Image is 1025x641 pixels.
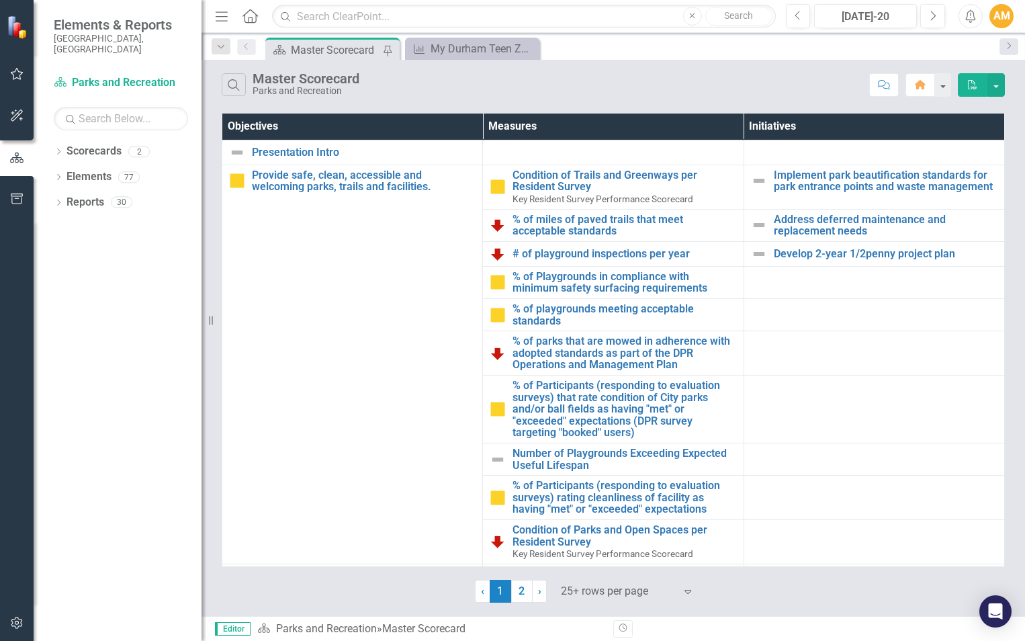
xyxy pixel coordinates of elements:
[512,380,736,439] a: % of Participants (responding to evaluation surveys) that rate condition of City parks and/or bal...
[111,197,132,208] div: 30
[512,169,736,193] a: Condition of Trails and Greenways per Resident Survey
[751,173,767,189] img: Not Defined
[819,9,912,25] div: [DATE]-20
[483,299,744,331] td: Double-Click to Edit Right Click for Context Menu
[989,4,1014,28] button: AM
[481,585,484,597] span: ‹
[751,217,767,233] img: Not Defined
[512,480,736,515] a: % of Participants (responding to evaluation surveys) rating cleanliness of facility as having "me...
[483,564,744,596] td: Double-Click to Edit Right Click for Context Menu
[7,15,30,39] img: ClearPoint Strategy
[54,33,188,55] small: [GEOGRAPHIC_DATA], [GEOGRAPHIC_DATA]
[512,194,693,204] span: Key Resident Survey Performance Scorecard
[128,146,150,157] div: 2
[54,107,188,130] input: Search Below...
[253,71,359,86] div: Master Scorecard
[490,345,506,361] img: Needs Improvement
[490,217,506,233] img: Needs Improvement
[222,165,483,564] td: Double-Click to Edit Right Click for Context Menu
[744,564,1004,596] td: Double-Click to Edit Right Click for Context Menu
[512,248,736,260] a: # of playground inspections per year
[512,335,736,371] a: % of parks that are mowed in adherence with adopted standards as part of the DPR Operations and M...
[744,165,1004,209] td: Double-Click to Edit Right Click for Context Menu
[483,241,744,266] td: Double-Click to Edit Right Click for Context Menu
[705,7,772,26] button: Search
[512,548,693,559] span: Key Resident Survey Performance Scorecard
[774,214,997,237] a: Address deferred maintenance and replacement needs
[215,622,251,636] span: Editor
[814,4,917,28] button: [DATE]-20
[483,165,744,209] td: Double-Click to Edit Right Click for Context Menu
[54,75,188,91] a: Parks and Recreation
[483,519,744,564] td: Double-Click to Edit Right Click for Context Menu
[490,307,506,323] img: Close to Target
[222,140,483,165] td: Double-Click to Edit Right Click for Context Menu
[431,40,536,57] div: My Durham Teen Zone Memberships Issued
[744,241,1004,266] td: Double-Click to Edit Right Click for Context Menu
[744,209,1004,241] td: Double-Click to Edit Right Click for Context Menu
[538,585,541,597] span: ›
[66,169,112,185] a: Elements
[483,266,744,298] td: Double-Click to Edit Right Click for Context Menu
[483,331,744,376] td: Double-Click to Edit Right Click for Context Menu
[253,86,359,96] div: Parks and Recreation
[512,524,736,548] a: Condition of Parks and Open Spaces per Resident Survey
[512,303,736,327] a: % of playgrounds meeting acceptable standards
[66,195,104,210] a: Reports
[774,169,997,193] a: Implement park beautification standards for park entrance points and waste management
[751,246,767,262] img: Not Defined
[252,146,476,159] a: Presentation Intro
[979,595,1012,628] div: Open Intercom Messenger
[512,214,736,237] a: % of miles of paved trails that meet acceptable standards
[66,144,122,159] a: Scorecards
[774,248,997,260] a: Develop 2-year 1/2penny project plan
[490,490,506,506] img: Close to Target
[490,533,506,550] img: Needs Improvement
[483,209,744,241] td: Double-Click to Edit Right Click for Context Menu
[490,246,506,262] img: Needs Improvement
[229,173,245,189] img: Close to Target
[483,375,744,443] td: Double-Click to Edit Right Click for Context Menu
[382,622,465,635] div: Master Scorecard
[490,452,506,468] img: Not Defined
[483,443,744,475] td: Double-Click to Edit Right Click for Context Menu
[490,401,506,417] img: Close to Target
[490,274,506,290] img: Close to Target
[512,271,736,294] a: % of Playgrounds in compliance with minimum safety surfacing requirements
[511,580,533,603] a: 2
[512,447,736,471] a: Number of Playgrounds Exceeding Expected Useful Lifespan
[118,171,140,183] div: 77
[272,5,775,28] input: Search ClearPoint...
[408,40,536,57] a: My Durham Teen Zone Memberships Issued
[257,622,603,637] div: »
[291,42,380,58] div: Master Scorecard
[276,622,377,635] a: Parks and Recreation
[490,580,511,603] span: 1
[483,476,744,520] td: Double-Click to Edit Right Click for Context Menu
[229,144,245,161] img: Not Defined
[724,10,753,21] span: Search
[252,169,476,193] a: Provide safe, clean, accessible and welcoming parks, trails and facilities.
[54,17,188,33] span: Elements & Reports
[490,179,506,195] img: Close to Target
